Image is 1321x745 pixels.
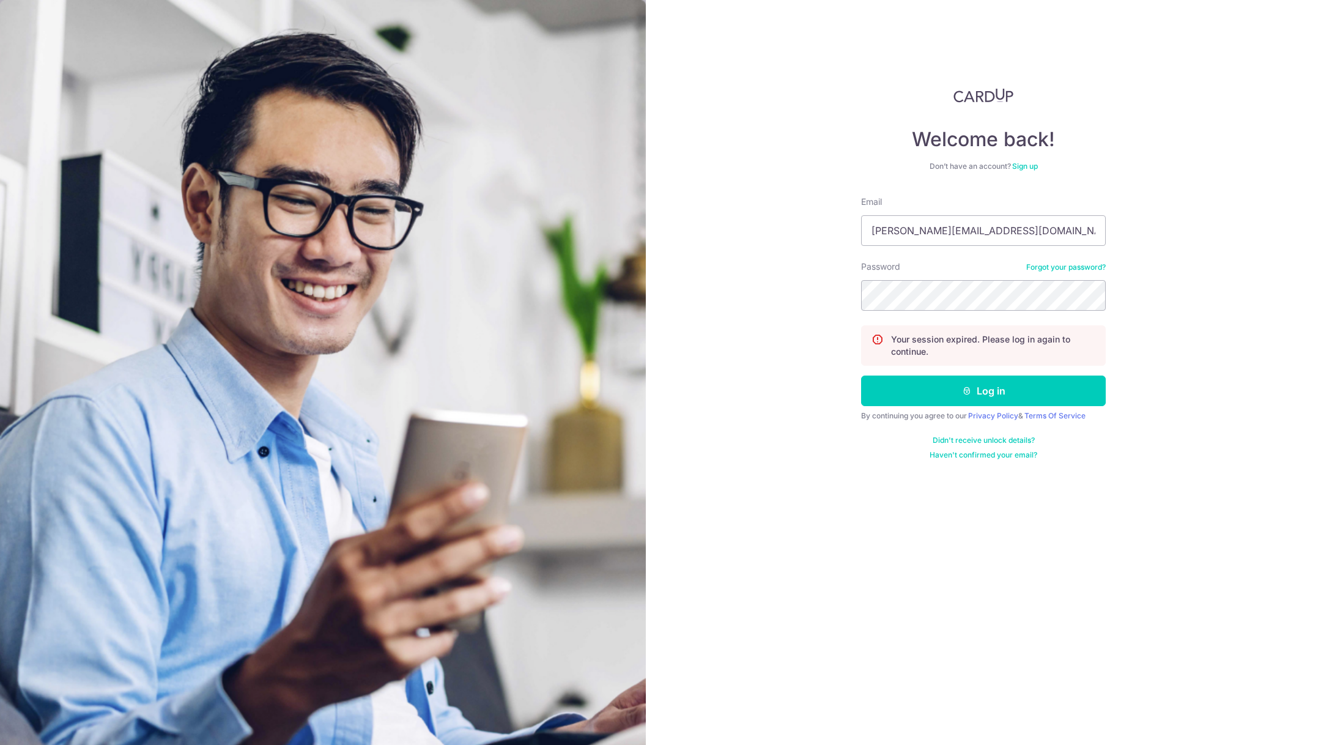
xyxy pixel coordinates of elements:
[861,261,900,273] label: Password
[1024,411,1086,420] a: Terms Of Service
[968,411,1018,420] a: Privacy Policy
[861,196,882,208] label: Email
[861,411,1106,421] div: By continuing you agree to our &
[933,436,1035,445] a: Didn't receive unlock details?
[1012,161,1038,171] a: Sign up
[953,88,1013,103] img: CardUp Logo
[861,215,1106,246] input: Enter your Email
[891,333,1095,358] p: Your session expired. Please log in again to continue.
[861,127,1106,152] h4: Welcome back!
[930,450,1037,460] a: Haven't confirmed your email?
[1026,262,1106,272] a: Forgot your password?
[861,376,1106,406] button: Log in
[861,161,1106,171] div: Don’t have an account?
